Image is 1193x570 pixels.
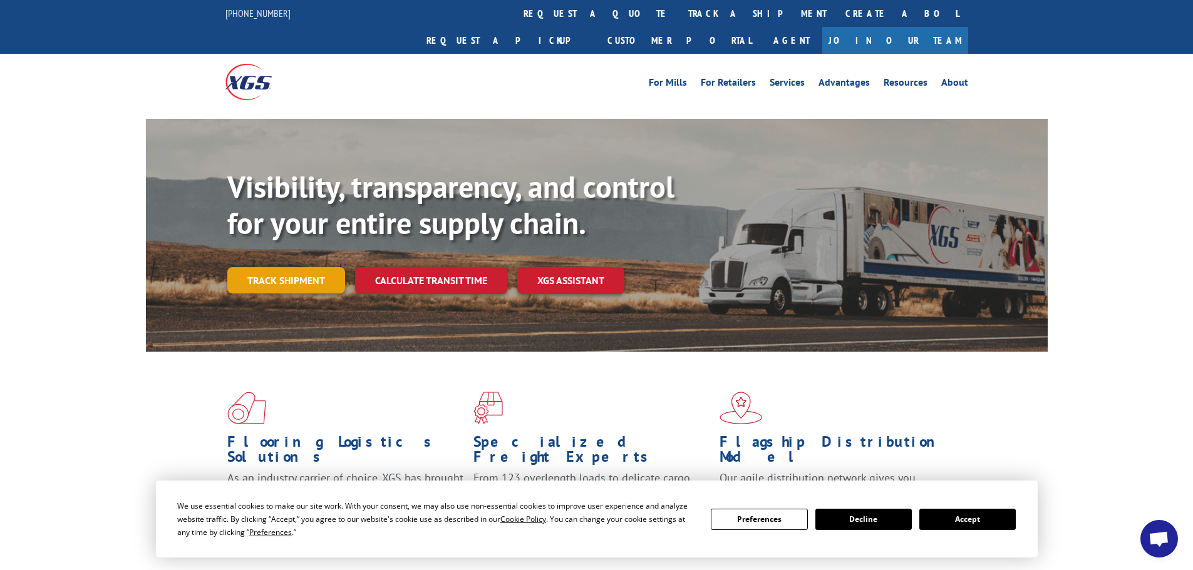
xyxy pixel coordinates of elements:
a: Services [770,78,805,91]
h1: Flagship Distribution Model [720,434,956,471]
h1: Specialized Freight Experts [473,434,710,471]
p: From 123 overlength loads to delicate cargo, our experienced staff knows the best way to move you... [473,471,710,526]
span: As an industry carrier of choice, XGS has brought innovation and dedication to flooring logistics... [227,471,463,515]
a: XGS ASSISTANT [517,267,624,294]
div: We use essential cookies to make our site work. With your consent, we may also use non-essential ... [177,499,696,539]
button: Accept [919,509,1016,530]
h1: Flooring Logistics Solutions [227,434,464,471]
button: Decline [815,509,912,530]
a: Calculate transit time [355,267,507,294]
a: For Retailers [701,78,756,91]
a: Customer Portal [598,27,761,54]
button: Preferences [711,509,807,530]
div: Cookie Consent Prompt [156,481,1038,557]
a: Request a pickup [417,27,598,54]
span: Preferences [249,527,292,537]
a: Resources [884,78,927,91]
img: xgs-icon-focused-on-flooring-red [473,392,503,424]
a: For Mills [649,78,687,91]
a: [PHONE_NUMBER] [225,7,291,19]
a: About [941,78,968,91]
a: Advantages [819,78,870,91]
div: Open chat [1140,520,1178,557]
a: Track shipment [227,267,345,293]
b: Visibility, transparency, and control for your entire supply chain. [227,167,674,242]
span: Our agile distribution network gives you nationwide inventory management on demand. [720,471,950,500]
a: Join Our Team [822,27,968,54]
img: xgs-icon-flagship-distribution-model-red [720,392,763,424]
a: Agent [761,27,822,54]
span: Cookie Policy [500,514,546,524]
img: xgs-icon-total-supply-chain-intelligence-red [227,392,266,424]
